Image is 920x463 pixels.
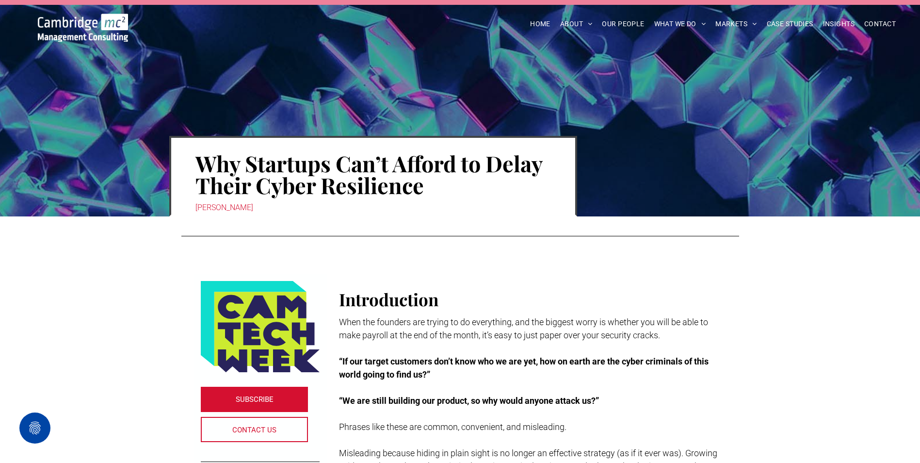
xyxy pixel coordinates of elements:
[236,387,274,412] span: SUBSCRIBE
[859,17,901,32] a: CONTACT
[710,17,761,32] a: MARKETS
[597,17,649,32] a: OUR PEOPLE
[525,17,555,32] a: HOME
[762,17,818,32] a: CASE STUDIES
[201,417,308,442] a: CONTACT US
[195,201,551,215] div: [PERSON_NAME]
[339,317,708,340] span: When the founders are trying to do everything, and the biggest worry is whether you will be able ...
[195,151,551,197] h1: Why Startups Can’t Afford to Delay Their Cyber Resilience
[649,17,711,32] a: WHAT WE DO
[339,288,438,311] span: Introduction
[339,422,566,432] span: Phrases like these are common, convenient, and misleading.
[818,17,859,32] a: INSIGHTS
[555,17,597,32] a: ABOUT
[201,281,320,372] img: Logo featuring the words CAM TECH WEEK in bold, dark blue letters on a yellow-green background, w...
[232,418,276,442] span: CONTACT US
[201,387,308,412] a: SUBSCRIBE
[38,15,128,25] a: Your Business Transformed | Cambridge Management Consulting
[339,356,709,380] strong: “If our target customers don’t know who we are yet, how on earth are the cyber criminals of this ...
[38,14,128,42] img: Go to Homepage
[339,396,599,406] strong: “We are still building our product, so why would anyone attack us?”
